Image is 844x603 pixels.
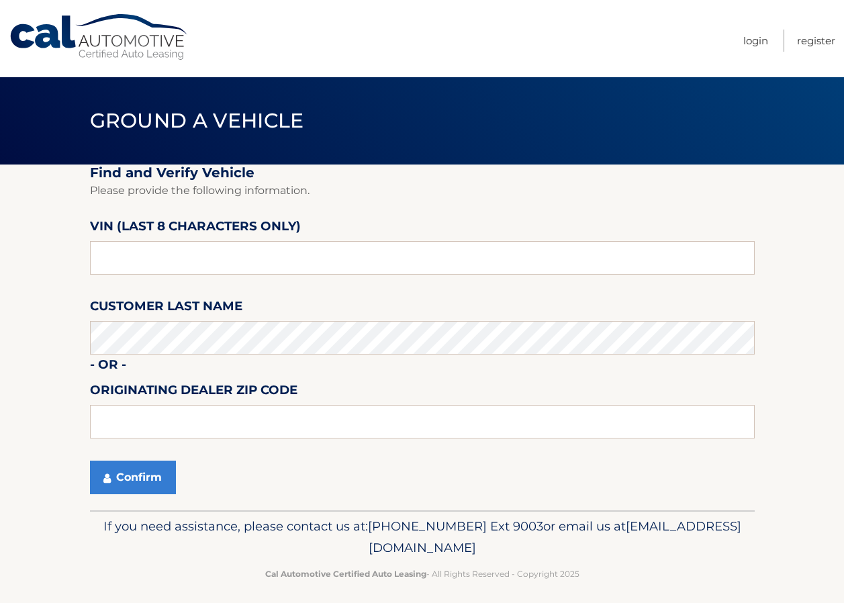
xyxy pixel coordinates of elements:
[90,461,176,494] button: Confirm
[99,567,746,581] p: - All Rights Reserved - Copyright 2025
[743,30,768,52] a: Login
[90,380,297,405] label: Originating Dealer Zip Code
[90,108,304,133] span: Ground a Vehicle
[265,569,426,579] strong: Cal Automotive Certified Auto Leasing
[797,30,835,52] a: Register
[99,516,746,559] p: If you need assistance, please contact us at: or email us at
[90,165,755,181] h2: Find and Verify Vehicle
[368,518,543,534] span: [PHONE_NUMBER] Ext 9003
[90,216,301,241] label: VIN (last 8 characters only)
[9,13,190,61] a: Cal Automotive
[90,296,242,321] label: Customer Last Name
[90,181,755,200] p: Please provide the following information.
[90,355,126,379] label: - or -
